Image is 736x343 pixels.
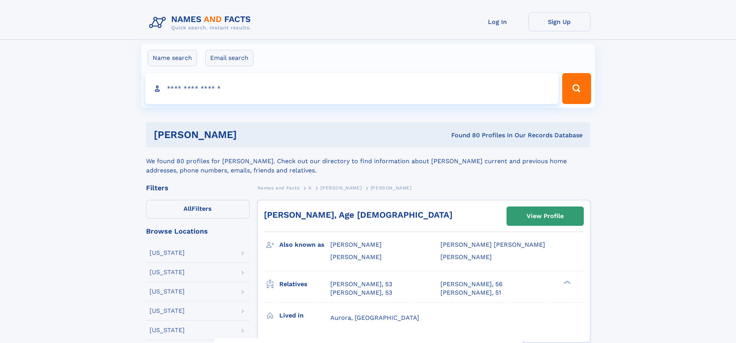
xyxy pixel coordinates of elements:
span: Aurora, [GEOGRAPHIC_DATA] [330,314,419,321]
img: Logo Names and Facts [146,12,257,33]
span: [PERSON_NAME] [320,185,362,191]
a: Log In [467,12,529,31]
span: [PERSON_NAME] [330,241,382,248]
span: [PERSON_NAME] [371,185,412,191]
input: search input [145,73,559,104]
div: Filters [146,184,250,191]
span: All [184,205,192,212]
div: We found 80 profiles for [PERSON_NAME]. Check out our directory to find information about [PERSON... [146,147,590,175]
a: [PERSON_NAME] [320,183,362,193]
span: [PERSON_NAME] [PERSON_NAME] [440,241,545,248]
a: View Profile [507,207,583,225]
a: [PERSON_NAME], 53 [330,288,392,297]
label: Filters [146,200,250,218]
a: [PERSON_NAME], 51 [440,288,501,297]
label: Name search [148,50,197,66]
a: A [308,183,312,193]
div: View Profile [527,207,564,225]
span: [PERSON_NAME] [330,253,382,261]
h3: Lived in [279,309,330,322]
div: Found 80 Profiles In Our Records Database [344,131,583,140]
label: Email search [205,50,253,66]
div: Browse Locations [146,228,250,235]
span: A [308,185,312,191]
h3: Also known as [279,238,330,251]
h3: Relatives [279,278,330,291]
div: [US_STATE] [150,250,185,256]
a: Sign Up [529,12,590,31]
div: [US_STATE] [150,327,185,333]
a: Names and Facts [257,183,300,193]
div: [US_STATE] [150,308,185,314]
button: Search Button [562,73,591,104]
div: [US_STATE] [150,288,185,295]
div: [US_STATE] [150,269,185,275]
a: [PERSON_NAME], 53 [330,280,392,288]
a: [PERSON_NAME], 56 [440,280,503,288]
a: [PERSON_NAME], Age [DEMOGRAPHIC_DATA] [264,210,452,220]
div: ❯ [562,280,571,285]
span: [PERSON_NAME] [440,253,492,261]
h1: [PERSON_NAME] [154,130,344,140]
